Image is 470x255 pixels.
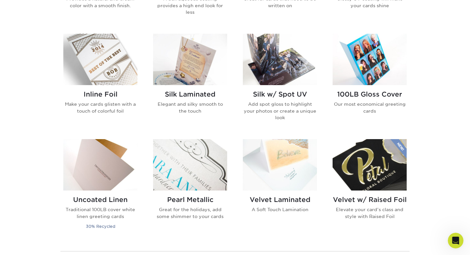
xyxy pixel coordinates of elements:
[333,196,407,204] h2: Velvet w/ Raised Foil
[333,101,407,114] p: Our most economical greeting cards
[243,34,317,85] img: Silk w/ Spot UV Greeting Cards
[333,34,407,85] img: 100LB Gloss Cover Greeting Cards
[153,139,227,191] img: Pearl Metallic Greeting Cards
[153,34,227,131] a: Silk Laminated Greeting Cards Silk Laminated Elegant and silky smooth to the touch
[243,34,317,131] a: Silk w/ Spot UV Greeting Cards Silk w/ Spot UV Add spot gloss to highlight your photos or create ...
[448,233,463,248] iframe: Intercom live chat
[333,34,407,131] a: 100LB Gloss Cover Greeting Cards 100LB Gloss Cover Our most economical greeting cards
[153,139,227,238] a: Pearl Metallic Greeting Cards Pearl Metallic Great for the holidays, add some shimmer to your cards
[333,139,407,191] img: Velvet w/ Raised Foil Greeting Cards
[153,196,227,204] h2: Pearl Metallic
[243,206,317,213] p: A Soft Touch Lamination
[243,139,317,238] a: Velvet Laminated Greeting Cards Velvet Laminated A Soft Touch Lamination
[243,101,317,121] p: Add spot gloss to highlight your photos or create a unique look
[63,90,137,98] h2: Inline Foil
[63,101,137,114] p: Make your cards glisten with a touch of colorful foil
[63,139,137,238] a: Uncoated Linen Greeting Cards Uncoated Linen Traditional 100LB cover white linen greeting cards 3...
[333,139,407,238] a: Velvet w/ Raised Foil Greeting Cards Velvet w/ Raised Foil Elevate your card’s class and style wi...
[63,206,137,220] p: Traditional 100LB cover white linen greeting cards
[153,90,227,98] h2: Silk Laminated
[153,101,227,114] p: Elegant and silky smooth to the touch
[333,90,407,98] h2: 100LB Gloss Cover
[333,206,407,220] p: Elevate your card’s class and style with Raised Foil
[390,139,407,159] img: New Product
[63,139,137,191] img: Uncoated Linen Greeting Cards
[243,139,317,191] img: Velvet Laminated Greeting Cards
[153,206,227,220] p: Great for the holidays, add some shimmer to your cards
[243,196,317,204] h2: Velvet Laminated
[86,224,115,229] small: 30% Recycled
[243,90,317,98] h2: Silk w/ Spot UV
[63,34,137,131] a: Inline Foil Greeting Cards Inline Foil Make your cards glisten with a touch of colorful foil
[153,34,227,85] img: Silk Laminated Greeting Cards
[63,34,137,85] img: Inline Foil Greeting Cards
[63,196,137,204] h2: Uncoated Linen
